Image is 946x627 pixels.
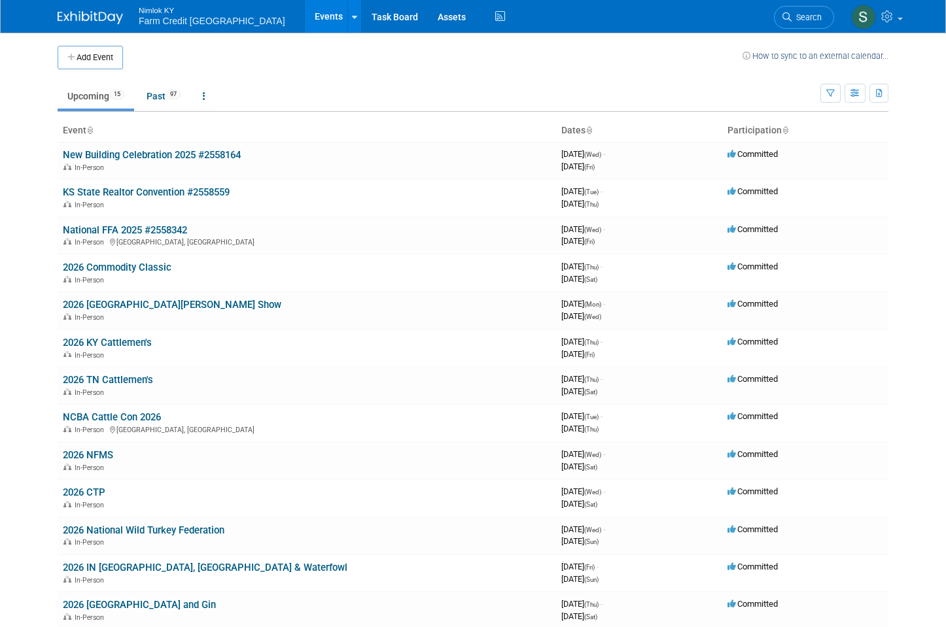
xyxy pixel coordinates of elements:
[727,186,778,196] span: Committed
[75,576,108,585] span: In-Person
[584,601,599,608] span: (Thu)
[561,186,603,196] span: [DATE]
[561,374,603,384] span: [DATE]
[727,299,778,309] span: Committed
[584,351,595,358] span: (Fri)
[561,486,605,496] span: [DATE]
[584,576,599,583] span: (Sun)
[139,16,285,26] span: Farm Credit [GEOGRAPHIC_DATA]
[584,488,601,496] span: (Wed)
[561,411,603,421] span: [DATE]
[86,125,93,135] a: Sort by Event Name
[584,538,599,545] span: (Sun)
[75,201,108,209] span: In-Person
[556,120,722,142] th: Dates
[63,337,152,348] a: 2026 KY Cattlemen's
[603,449,605,459] span: -
[584,376,599,383] span: (Thu)
[603,524,605,534] span: -
[601,374,603,384] span: -
[63,599,216,611] a: 2026 [GEOGRAPHIC_DATA] and Gin
[561,149,605,159] span: [DATE]
[584,464,597,471] span: (Sat)
[63,449,113,461] a: 2026 NFMS
[75,501,108,509] span: In-Person
[63,163,71,170] img: In-Person Event
[584,163,595,171] span: (Fri)
[63,262,171,273] a: 2026 Commodity Classic
[561,499,597,509] span: [DATE]
[727,224,778,234] span: Committed
[561,161,595,171] span: [DATE]
[63,236,551,246] div: [GEOGRAPHIC_DATA], [GEOGRAPHIC_DATA]
[584,388,597,396] span: (Sat)
[63,238,71,245] img: In-Person Event
[63,224,187,236] a: National FFA 2025 #2558342
[75,388,108,397] span: In-Person
[584,501,597,508] span: (Sat)
[584,339,599,346] span: (Thu)
[727,562,778,571] span: Committed
[727,374,778,384] span: Committed
[75,276,108,284] span: In-Person
[603,486,605,496] span: -
[584,526,601,534] span: (Wed)
[782,125,788,135] a: Sort by Participation Type
[561,299,605,309] span: [DATE]
[851,5,876,29] img: Susan Ellis
[63,426,71,432] img: In-Person Event
[75,313,108,322] span: In-Person
[63,201,71,207] img: In-Person Event
[63,524,224,536] a: 2026 National Wild Turkey Federation
[727,599,778,609] span: Committed
[601,262,603,271] span: -
[63,464,71,470] img: In-Person Event
[75,538,108,547] span: In-Person
[561,349,595,359] span: [DATE]
[727,337,778,347] span: Committed
[58,11,123,24] img: ExhibitDay
[603,299,605,309] span: -
[584,313,601,320] span: (Wed)
[63,374,153,386] a: 2026 TN Cattlemen's
[774,6,834,29] a: Search
[561,274,597,284] span: [DATE]
[561,599,603,609] span: [DATE]
[727,486,778,496] span: Committed
[58,46,123,69] button: Add Event
[137,84,190,109] a: Past97
[584,613,597,620] span: (Sat)
[561,424,599,433] span: [DATE]
[75,426,108,434] span: In-Person
[561,536,599,546] span: [DATE]
[727,149,778,159] span: Committed
[58,84,134,109] a: Upcoming15
[722,120,888,142] th: Participation
[63,424,551,434] div: [GEOGRAPHIC_DATA], [GEOGRAPHIC_DATA]
[561,562,599,571] span: [DATE]
[561,462,597,471] span: [DATE]
[63,186,230,198] a: KS State Realtor Convention #2558559
[63,388,71,395] img: In-Person Event
[603,224,605,234] span: -
[63,501,71,507] img: In-Person Event
[63,613,71,620] img: In-Person Event
[601,337,603,347] span: -
[63,562,347,573] a: 2026 IN [GEOGRAPHIC_DATA], [GEOGRAPHIC_DATA] & Waterfowl
[63,576,71,583] img: In-Person Event
[63,313,71,320] img: In-Person Event
[584,276,597,283] span: (Sat)
[166,90,181,99] span: 97
[75,351,108,360] span: In-Person
[584,426,599,433] span: (Thu)
[561,224,605,234] span: [DATE]
[727,524,778,534] span: Committed
[63,486,105,498] a: 2026 CTP
[561,199,599,209] span: [DATE]
[561,236,595,246] span: [DATE]
[561,611,597,621] span: [DATE]
[58,120,556,142] th: Event
[75,613,108,622] span: In-Person
[75,163,108,172] span: In-Person
[584,413,599,420] span: (Tue)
